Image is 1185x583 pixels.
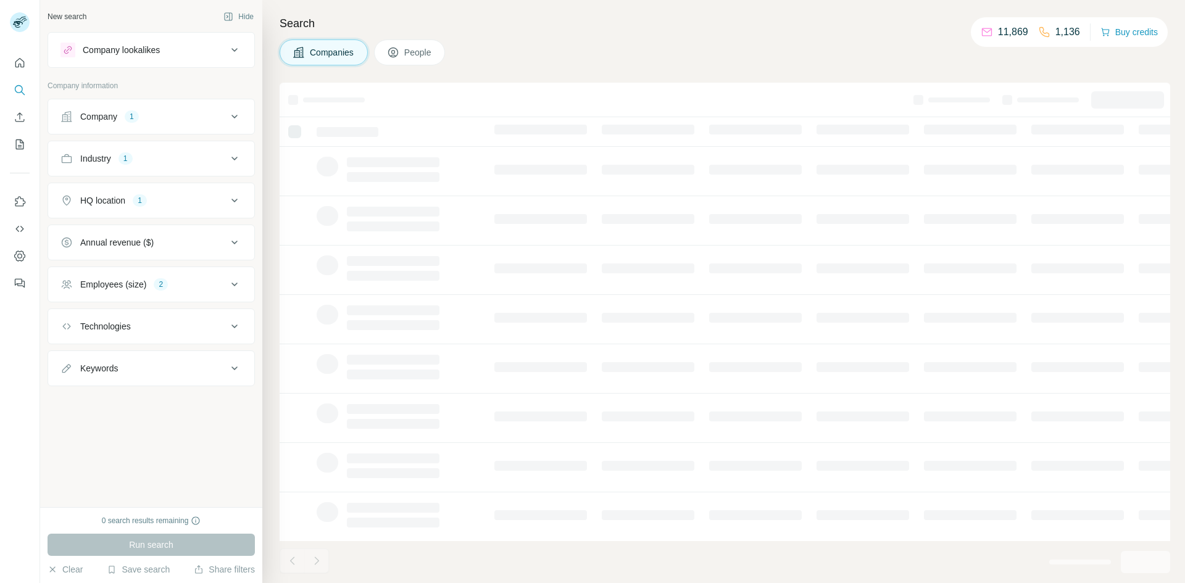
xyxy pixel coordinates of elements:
[310,46,355,59] span: Companies
[48,270,254,299] button: Employees (size)2
[1100,23,1158,41] button: Buy credits
[154,279,168,290] div: 2
[80,152,111,165] div: Industry
[133,195,147,206] div: 1
[10,218,30,240] button: Use Surfe API
[10,133,30,155] button: My lists
[404,46,433,59] span: People
[107,563,170,576] button: Save search
[194,563,255,576] button: Share filters
[280,15,1170,32] h4: Search
[10,191,30,213] button: Use Surfe on LinkedIn
[118,153,133,164] div: 1
[80,362,118,374] div: Keywords
[48,563,83,576] button: Clear
[10,52,30,74] button: Quick start
[80,278,146,291] div: Employees (size)
[48,186,254,215] button: HQ location1
[48,228,254,257] button: Annual revenue ($)
[48,312,254,341] button: Technologies
[10,272,30,294] button: Feedback
[102,515,201,526] div: 0 search results remaining
[80,110,117,123] div: Company
[1055,25,1080,39] p: 1,136
[48,102,254,131] button: Company1
[80,194,125,207] div: HQ location
[48,35,254,65] button: Company lookalikes
[83,44,160,56] div: Company lookalikes
[10,106,30,128] button: Enrich CSV
[80,320,131,333] div: Technologies
[48,144,254,173] button: Industry1
[215,7,262,26] button: Hide
[10,79,30,101] button: Search
[80,236,154,249] div: Annual revenue ($)
[10,245,30,267] button: Dashboard
[48,11,86,22] div: New search
[125,111,139,122] div: 1
[48,80,255,91] p: Company information
[48,354,254,383] button: Keywords
[998,25,1028,39] p: 11,869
